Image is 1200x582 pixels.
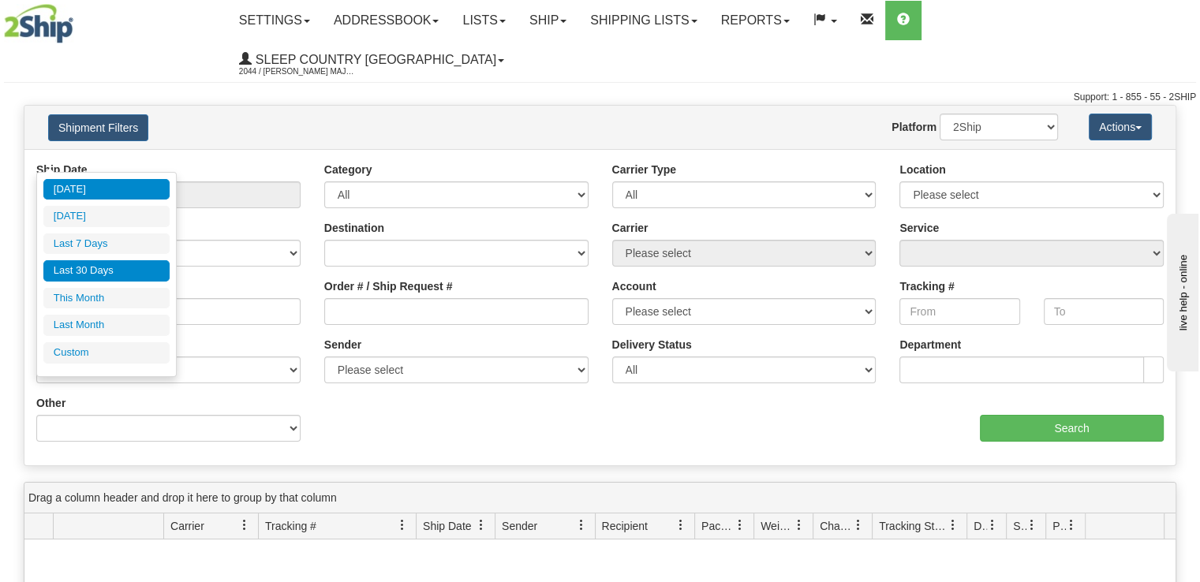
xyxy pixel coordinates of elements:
[502,518,537,534] span: Sender
[468,512,495,539] a: Ship Date filter column settings
[899,278,954,294] label: Tracking #
[1019,512,1045,539] a: Shipment Issues filter column settings
[36,162,88,177] label: Ship Date
[786,512,813,539] a: Weight filter column settings
[43,233,170,255] li: Last 7 Days
[12,13,146,25] div: live help - online
[389,512,416,539] a: Tracking # filter column settings
[518,1,578,40] a: Ship
[43,342,170,364] li: Custom
[1013,518,1026,534] span: Shipment Issues
[845,512,872,539] a: Charge filter column settings
[761,518,794,534] span: Weight
[612,162,676,177] label: Carrier Type
[568,512,595,539] a: Sender filter column settings
[43,206,170,227] li: [DATE]
[239,64,357,80] span: 2044 / [PERSON_NAME] Major [PERSON_NAME]
[899,337,961,353] label: Department
[1044,298,1164,325] input: To
[36,395,65,411] label: Other
[940,512,966,539] a: Tracking Status filter column settings
[727,512,753,539] a: Packages filter column settings
[43,260,170,282] li: Last 30 Days
[1164,211,1198,371] iframe: chat widget
[24,483,1176,513] div: grid grouping header
[265,518,316,534] span: Tracking #
[1058,512,1085,539] a: Pickup Status filter column settings
[324,220,384,236] label: Destination
[612,337,692,353] label: Delivery Status
[892,119,936,135] label: Platform
[820,518,853,534] span: Charge
[252,53,496,66] span: Sleep Country [GEOGRAPHIC_DATA]
[578,1,708,40] a: Shipping lists
[4,91,1196,104] div: Support: 1 - 855 - 55 - 2SHIP
[43,288,170,309] li: This Month
[450,1,517,40] a: Lists
[974,518,987,534] span: Delivery Status
[667,512,694,539] a: Recipient filter column settings
[1052,518,1066,534] span: Pickup Status
[980,415,1164,442] input: Search
[324,278,453,294] label: Order # / Ship Request #
[701,518,735,534] span: Packages
[322,1,451,40] a: Addressbook
[979,512,1006,539] a: Delivery Status filter column settings
[899,220,939,236] label: Service
[227,40,516,80] a: Sleep Country [GEOGRAPHIC_DATA] 2044 / [PERSON_NAME] Major [PERSON_NAME]
[899,162,945,177] label: Location
[48,114,148,141] button: Shipment Filters
[1089,114,1152,140] button: Actions
[612,278,656,294] label: Account
[423,518,471,534] span: Ship Date
[227,1,322,40] a: Settings
[324,337,361,353] label: Sender
[899,298,1019,325] input: From
[170,518,204,534] span: Carrier
[324,162,372,177] label: Category
[231,512,258,539] a: Carrier filter column settings
[709,1,802,40] a: Reports
[43,315,170,336] li: Last Month
[43,179,170,200] li: [DATE]
[612,220,649,236] label: Carrier
[602,518,648,534] span: Recipient
[4,4,73,43] img: logo2044.jpg
[879,518,948,534] span: Tracking Status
